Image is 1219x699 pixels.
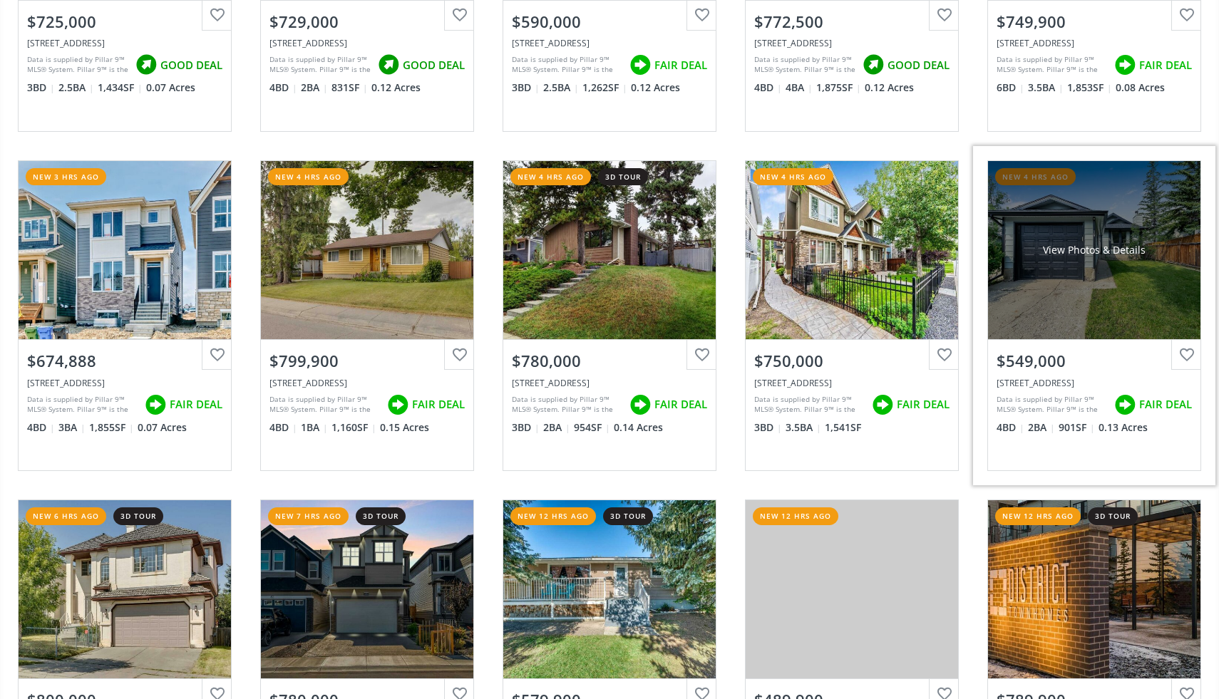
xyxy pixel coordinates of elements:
div: $725,000 [27,11,222,33]
div: 2123 20 Avenue SW, Calgary, AB T2T 0M3 [269,37,465,49]
div: $549,000 [997,350,1192,372]
span: 2 BA [543,420,570,435]
span: 1,855 SF [89,420,134,435]
span: 1,853 SF [1067,81,1112,95]
div: Data is supplied by Pillar 9™ MLS® System. Pillar 9™ is the owner of the copyright in its MLS® Sy... [997,394,1107,415]
img: rating icon [1111,390,1139,419]
span: 1,541 SF [825,420,861,435]
span: FAIR DEAL [897,397,950,412]
span: 1,434 SF [98,81,143,95]
img: rating icon [132,51,160,79]
span: 1,262 SF [582,81,627,95]
div: $780,000 [512,350,707,372]
span: GOOD DEAL [160,58,222,73]
a: new 4 hrs ago$750,000[STREET_ADDRESS]Data is supplied by Pillar 9™ MLS® System. Pillar 9™ is the ... [731,146,973,485]
img: rating icon [626,390,654,419]
div: Data is supplied by Pillar 9™ MLS® System. Pillar 9™ is the owner of the copyright in its MLS® Sy... [512,394,622,415]
span: 0.12 Acres [371,81,421,95]
img: rating icon [141,390,170,419]
span: 1,875 SF [816,81,861,95]
div: $799,900 [269,350,465,372]
img: rating icon [868,390,897,419]
span: 954 SF [574,420,610,435]
span: 4 BD [269,420,297,435]
span: 3 BD [754,420,782,435]
span: 3 BD [512,420,540,435]
img: rating icon [374,51,403,79]
div: 21 Wildwood Drive SW, Calgary, AB T3C 3C6 [269,377,465,389]
div: 4 Whitefield Close NE, Calgary, AB T1Y4X7 [512,37,707,49]
span: 4 BD [269,81,297,95]
span: 0.15 Acres [380,420,429,435]
span: 0.07 Acres [138,420,187,435]
span: 2.5 BA [58,81,94,95]
div: $749,900 [997,11,1192,33]
span: 831 SF [331,81,368,95]
span: 3 BD [27,81,55,95]
div: Data is supplied by Pillar 9™ MLS® System. Pillar 9™ is the owner of the copyright in its MLS® Sy... [269,394,380,415]
span: 2 BA [301,81,328,95]
div: Data is supplied by Pillar 9™ MLS® System. Pillar 9™ is the owner of the copyright in its MLS® Sy... [754,394,865,415]
div: Data is supplied by Pillar 9™ MLS® System. Pillar 9™ is the owner of the copyright in its MLS® Sy... [754,54,855,76]
span: FAIR DEAL [1139,397,1192,412]
span: FAIR DEAL [654,58,707,73]
span: 2 BA [1028,420,1055,435]
a: new 4 hrs agoView Photos & Details$549,000[STREET_ADDRESS]Data is supplied by Pillar 9™ MLS® Syst... [973,146,1215,485]
span: 4 BD [997,420,1024,435]
div: Data is supplied by Pillar 9™ MLS® System. Pillar 9™ is the owner of the copyright in its MLS® Sy... [27,394,138,415]
a: new 4 hrs ago3d tour$780,000[STREET_ADDRESS]Data is supplied by Pillar 9™ MLS® System. Pillar 9™ ... [488,146,731,485]
img: rating icon [384,390,412,419]
div: 832 Sierra Morena Place SW, Calgary, AB T3H 2W8 [754,37,950,49]
div: 103 Magnolia Street SE, Calgary, AB T3M 3H9 [27,377,222,389]
img: rating icon [859,51,888,79]
span: 901 SF [1059,420,1095,435]
span: GOOD DEAL [888,58,950,73]
div: Data is supplied by Pillar 9™ MLS® System. Pillar 9™ is the owner of the copyright in its MLS® Sy... [269,54,371,76]
span: 4 BD [27,420,55,435]
span: 6 BD [997,81,1024,95]
span: GOOD DEAL [403,58,465,73]
div: 69 Belmont Terrace SW, Calgary, AB T2X 4H5 [997,37,1192,49]
a: new 4 hrs ago$799,900[STREET_ADDRESS]Data is supplied by Pillar 9™ MLS® System. Pillar 9™ is the ... [246,146,488,485]
span: 4 BD [754,81,782,95]
span: 1 BA [301,420,328,435]
div: $750,000 [754,350,950,372]
span: 0.14 Acres [614,420,663,435]
span: 3.5 BA [1028,81,1064,95]
div: $772,500 [754,11,950,33]
div: Data is supplied by Pillar 9™ MLS® System. Pillar 9™ is the owner of the copyright in its MLS® Sy... [512,54,622,76]
span: 1,160 SF [331,420,376,435]
span: 0.12 Acres [631,81,680,95]
div: Data is supplied by Pillar 9™ MLS® System. Pillar 9™ is the owner of the copyright in its MLS® Sy... [27,54,128,76]
span: 3 BA [58,420,86,435]
span: FAIR DEAL [412,397,465,412]
img: rating icon [626,51,654,79]
span: 0.13 Acres [1099,420,1148,435]
span: 3 BD [512,81,540,95]
div: 3608 58 Avenue SW, Calgary, AB T3E 5H6 [512,377,707,389]
div: 39 Edgeburn Crescent NW, Calgary, AB T3A 4J5 [997,377,1192,389]
span: 0.12 Acres [865,81,914,95]
img: rating icon [1111,51,1139,79]
div: $674,888 [27,350,222,372]
span: 0.08 Acres [1116,81,1165,95]
span: 0.07 Acres [146,81,195,95]
span: 4 BA [786,81,813,95]
span: FAIR DEAL [170,397,222,412]
span: 3.5 BA [786,420,821,435]
div: 2411 2 Avenue NW #2, Calgary, AB T2N 1H5 [754,377,950,389]
div: $729,000 [269,11,465,33]
div: View Photos & Details [1043,243,1146,257]
div: Data is supplied by Pillar 9™ MLS® System. Pillar 9™ is the owner of the copyright in its MLS® Sy... [997,54,1107,76]
div: 909 15 Avenue NE, Calgary, AB T2E 1J2 [27,37,222,49]
a: new 3 hrs ago$674,888[STREET_ADDRESS]Data is supplied by Pillar 9™ MLS® System. Pillar 9™ is the ... [4,146,246,485]
div: $590,000 [512,11,707,33]
span: FAIR DEAL [654,397,707,412]
span: 2.5 BA [543,81,579,95]
span: FAIR DEAL [1139,58,1192,73]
